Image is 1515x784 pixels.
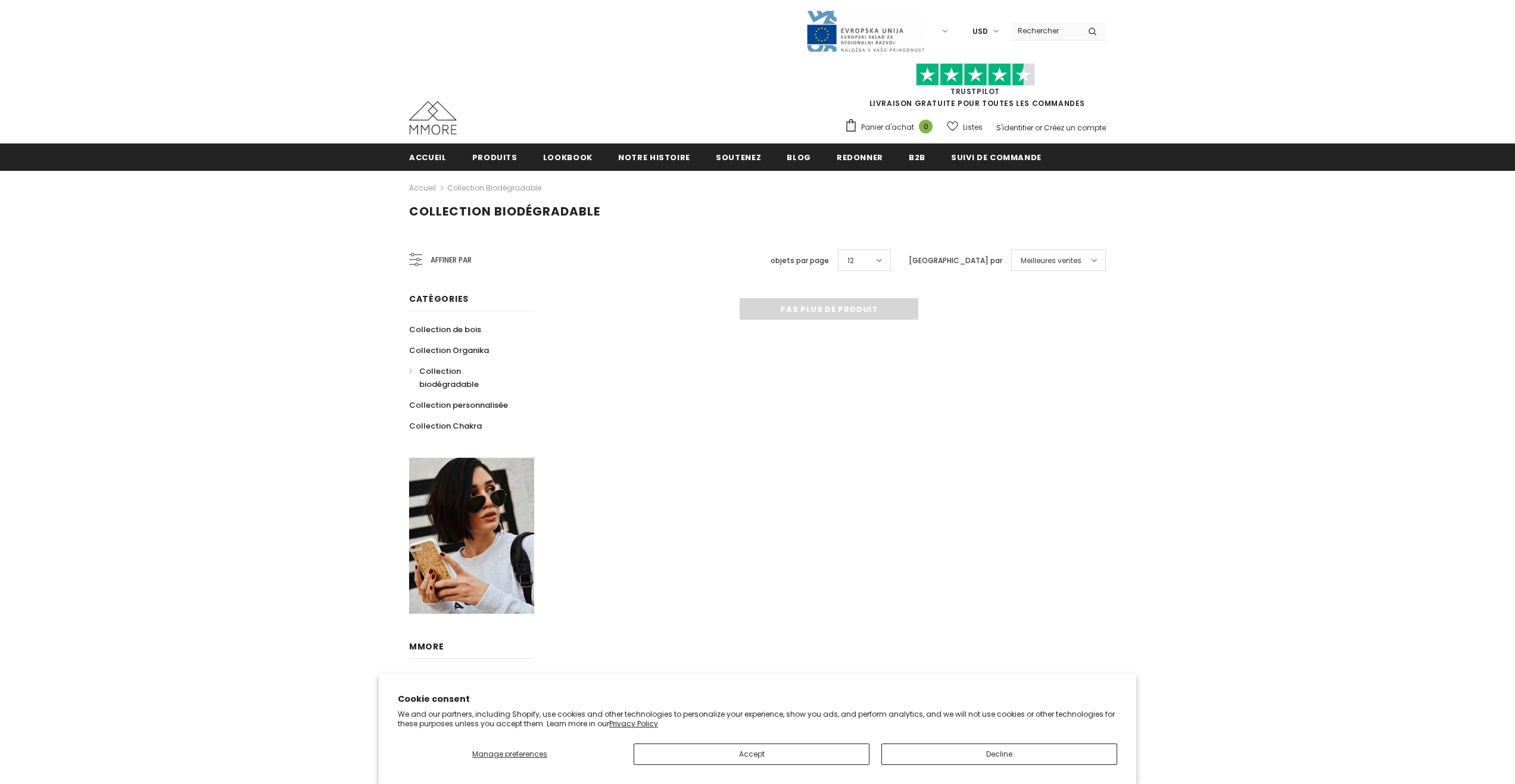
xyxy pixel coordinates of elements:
[618,143,690,170] a: Notre histoire
[409,641,444,652] span: MMORE
[909,152,925,163] span: B2B
[409,152,447,163] span: Accueil
[716,152,761,163] span: soutenez
[409,340,489,361] a: Collection Organika
[919,120,933,133] span: 0
[844,118,939,136] a: Panier d'achat 0
[409,203,600,220] span: Collection biodégradable
[409,345,489,356] span: Collection Organika
[972,26,988,38] span: USD
[409,293,469,305] span: Catégories
[1011,22,1079,39] input: Search Site
[861,121,914,133] span: Panier d'achat
[409,399,508,411] span: Collection personnalisée
[419,366,479,390] span: Collection biodégradable
[543,152,593,163] span: Lookbook
[472,152,518,163] span: Produits
[787,143,811,170] a: Blog
[398,693,1117,705] h2: Cookie consent
[806,26,925,36] a: Javni Razpis
[837,143,883,170] a: Redonner
[1044,123,1106,133] a: Créez un compte
[947,117,983,138] a: Listes
[409,101,457,135] img: Cas MMORE
[716,143,761,170] a: soutenez
[472,749,547,759] span: Manage preferences
[847,255,854,267] span: 12
[909,255,1002,267] label: [GEOGRAPHIC_DATA] par
[1035,123,1042,133] span: or
[634,744,869,765] button: Accept
[771,255,829,267] label: objets par page
[844,68,1106,108] span: LIVRAISON GRATUITE POUR TOUTES LES COMMANDES
[409,420,482,432] span: Collection Chakra
[916,63,1035,86] img: Faites confiance aux étoiles pilotes
[398,744,622,765] button: Manage preferences
[950,86,1000,96] a: TrustPilot
[1021,255,1081,267] span: Meilleures ventes
[409,416,482,436] a: Collection Chakra
[909,143,925,170] a: B2B
[398,710,1117,728] p: We and our partners, including Shopify, use cookies and other technologies to personalize your ex...
[618,152,690,163] span: Notre histoire
[409,395,508,416] a: Collection personnalisée
[951,143,1042,170] a: Suivi de commande
[409,324,481,335] span: Collection de bois
[609,719,658,729] a: Privacy Policy
[447,183,541,193] a: Collection biodégradable
[472,143,518,170] a: Produits
[881,744,1117,765] button: Decline
[951,152,1042,163] span: Suivi de commande
[409,143,447,170] a: Accueil
[409,181,436,195] a: Accueil
[543,143,593,170] a: Lookbook
[806,10,925,53] img: Javni Razpis
[996,123,1033,133] a: S'identifier
[963,121,983,133] span: Listes
[409,361,521,395] a: Collection biodégradable
[409,319,481,340] a: Collection de bois
[431,254,472,267] span: Affiner par
[787,152,811,163] span: Blog
[837,152,883,163] span: Redonner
